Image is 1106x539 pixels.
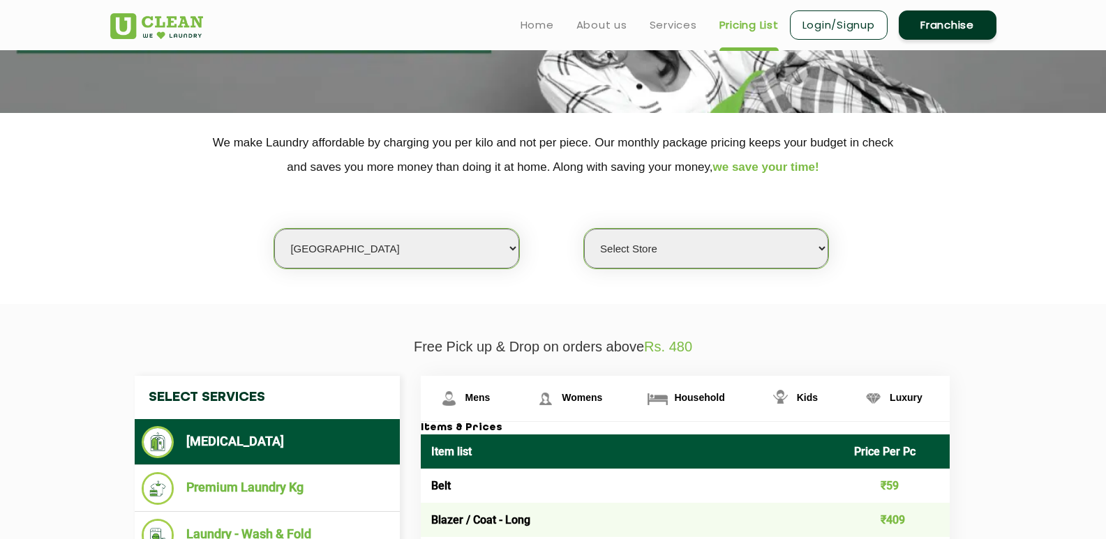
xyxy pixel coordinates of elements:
[142,472,174,505] img: Premium Laundry Kg
[645,386,670,411] img: Household
[790,10,888,40] a: Login/Signup
[768,386,793,411] img: Kids
[797,392,818,403] span: Kids
[142,426,393,458] li: [MEDICAL_DATA]
[465,392,491,403] span: Mens
[844,434,950,469] th: Price Per Pc
[844,503,950,537] td: ₹409
[142,472,393,505] li: Premium Laundry Kg
[674,392,724,403] span: Household
[844,469,950,503] td: ₹59
[521,17,554,33] a: Home
[533,386,558,411] img: Womens
[142,426,174,458] img: Dry Cleaning
[576,17,627,33] a: About us
[135,376,400,419] h4: Select Services
[899,10,996,40] a: Franchise
[650,17,697,33] a: Services
[437,386,461,411] img: Mens
[110,339,996,355] p: Free Pick up & Drop on orders above
[861,386,885,411] img: Luxury
[644,339,692,354] span: Rs. 480
[110,130,996,179] p: We make Laundry affordable by charging you per kilo and not per piece. Our monthly package pricin...
[421,503,844,537] td: Blazer / Coat - Long
[890,392,922,403] span: Luxury
[713,160,819,174] span: we save your time!
[421,469,844,503] td: Belt
[719,17,779,33] a: Pricing List
[421,434,844,469] th: Item list
[110,13,203,39] img: UClean Laundry and Dry Cleaning
[421,422,950,434] h3: Items & Prices
[562,392,602,403] span: Womens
